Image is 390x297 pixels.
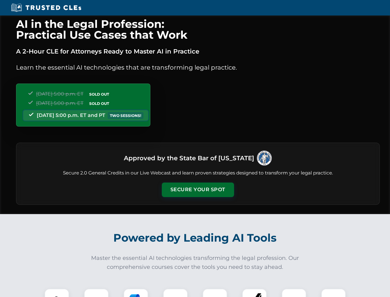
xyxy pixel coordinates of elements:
[24,170,372,177] p: Secure 2.0 General Credits in our Live Webcast and learn proven strategies designed to transform ...
[16,19,380,40] h1: AI in the Legal Profession: Practical Use Cases that Work
[124,153,254,164] h3: Approved by the State Bar of [US_STATE]
[87,254,303,272] p: Master the essential AI technologies transforming the legal profession. Our comprehensive courses...
[36,91,83,97] span: [DATE] 5:00 p.m. ET
[162,183,234,197] button: Secure Your Spot
[9,3,83,12] img: Trusted CLEs
[87,100,111,107] span: SOLD OUT
[16,62,380,72] p: Learn the essential AI technologies that are transforming legal practice.
[24,227,366,249] h2: Powered by Leading AI Tools
[87,91,111,97] span: SOLD OUT
[36,100,83,106] span: [DATE] 5:00 p.m. ET
[257,150,272,166] img: Logo
[16,46,380,56] p: A 2-Hour CLE for Attorneys Ready to Master AI in Practice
